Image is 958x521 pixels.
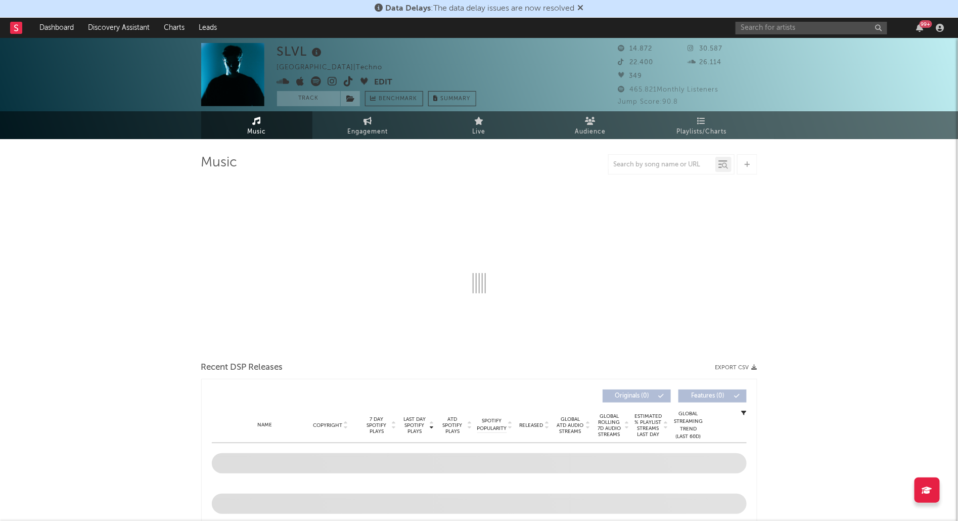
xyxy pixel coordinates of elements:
span: Dismiss [577,5,583,13]
span: Global Rolling 7D Audio Streams [596,413,623,438]
span: Spotify Popularity [477,417,507,432]
a: Discovery Assistant [81,18,157,38]
a: Benchmark [365,91,423,106]
span: Copyright [313,422,342,428]
span: Estimated % Playlist Streams Last Day [634,413,662,438]
div: SLVL [277,43,325,60]
span: 30.587 [688,46,722,52]
span: 26.114 [688,59,721,66]
div: 99 + [920,20,932,28]
span: Global ATD Audio Streams [557,416,584,435]
span: Features ( 0 ) [685,393,732,399]
a: Live [424,111,535,139]
span: Jump Score: 90.8 [618,99,678,105]
button: Originals(0) [603,389,671,403]
span: Audience [575,126,606,138]
span: Last Day Spotify Plays [401,416,428,435]
span: 14.872 [618,46,653,52]
input: Search for artists [736,22,887,34]
a: Dashboard [32,18,81,38]
span: Summary [441,96,471,102]
button: 99+ [917,24,924,32]
span: Originals ( 0 ) [609,393,656,399]
span: Live [473,126,486,138]
button: Track [277,91,340,106]
span: Released [520,422,543,428]
a: Playlists/Charts [646,111,757,139]
a: Leads [192,18,224,38]
button: Export CSV [715,365,757,371]
span: 7 Day Spotify Plays [363,416,390,435]
button: Summary [428,91,476,106]
span: Recent DSP Releases [201,362,283,374]
div: [GEOGRAPHIC_DATA] | Techno [277,62,394,74]
span: : The data delay issues are now resolved [385,5,574,13]
button: Edit [375,76,393,89]
span: 465.821 Monthly Listeners [618,86,719,93]
button: Features(0) [678,389,747,403]
a: Music [201,111,312,139]
div: Global Streaming Trend (Last 60D) [673,410,704,441]
span: Playlists/Charts [676,126,726,138]
a: Audience [535,111,646,139]
input: Search by song name or URL [609,161,715,169]
a: Engagement [312,111,424,139]
span: 22.400 [618,59,654,66]
div: Name [232,421,298,429]
span: Music [247,126,266,138]
span: ATD Spotify Plays [439,416,466,435]
span: Engagement [348,126,388,138]
span: 349 [618,73,643,79]
span: Data Delays [385,5,431,13]
span: Benchmark [379,93,418,105]
a: Charts [157,18,192,38]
